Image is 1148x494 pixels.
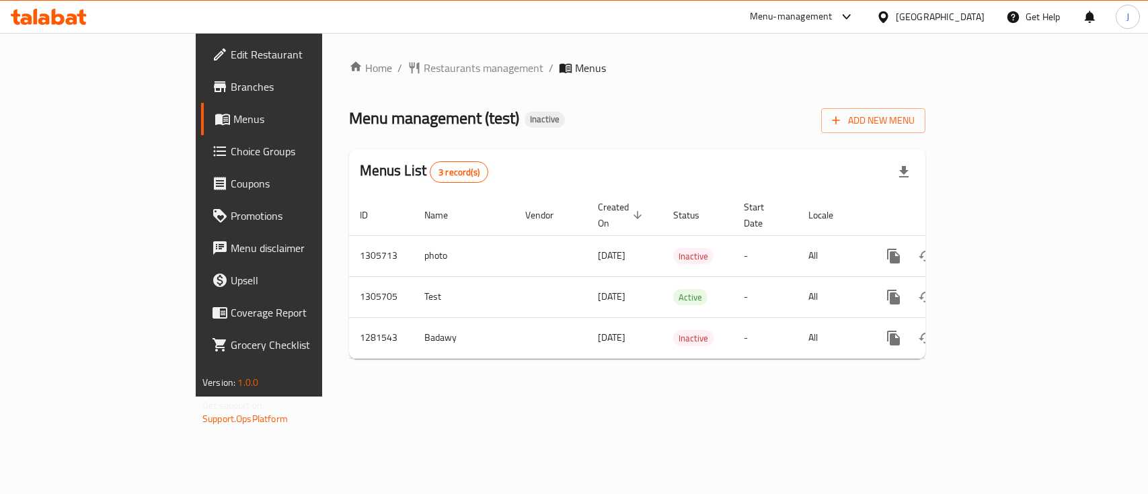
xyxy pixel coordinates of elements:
a: Support.OpsPlatform [202,410,288,427]
li: / [397,60,402,76]
a: Promotions [201,200,387,232]
a: Menus [201,103,387,135]
span: Coupons [231,175,377,192]
a: Upsell [201,264,387,296]
button: Change Status [910,240,942,272]
div: Inactive [525,112,565,128]
a: Grocery Checklist [201,329,387,361]
div: Total records count [430,161,488,183]
button: Add New Menu [821,108,925,133]
a: Branches [201,71,387,103]
span: Edit Restaurant [231,46,377,63]
button: Change Status [910,281,942,313]
span: Menus [233,111,377,127]
span: Get support on: [202,397,264,414]
span: Inactive [673,249,714,264]
a: Menu disclaimer [201,232,387,264]
span: 3 record(s) [430,166,488,179]
div: [GEOGRAPHIC_DATA] [896,9,985,24]
td: All [798,235,867,276]
span: ID [360,207,385,223]
span: Inactive [673,331,714,346]
span: Restaurants management [424,60,543,76]
a: Coverage Report [201,296,387,329]
span: Menu disclaimer [231,240,377,256]
td: - [733,235,798,276]
span: [DATE] [598,247,625,264]
td: All [798,276,867,317]
a: Coupons [201,167,387,200]
div: Export file [888,156,920,188]
span: Choice Groups [231,143,377,159]
span: Status [673,207,717,223]
span: Promotions [231,208,377,224]
span: Grocery Checklist [231,337,377,353]
td: All [798,317,867,358]
span: Coverage Report [231,304,377,321]
span: Start Date [744,199,781,231]
td: - [733,276,798,317]
span: 1.0.0 [237,374,258,391]
span: [DATE] [598,329,625,346]
span: Active [673,290,707,305]
button: more [878,281,910,313]
table: enhanced table [349,195,1018,359]
span: Locale [808,207,851,223]
button: Change Status [910,322,942,354]
span: J [1126,9,1129,24]
h2: Menus List [360,161,488,183]
th: Actions [867,195,1018,236]
span: Inactive [525,114,565,125]
button: more [878,240,910,272]
li: / [549,60,553,76]
div: Menu-management [750,9,833,25]
span: Add New Menu [832,112,915,129]
button: more [878,322,910,354]
nav: breadcrumb [349,60,925,76]
span: Vendor [525,207,571,223]
div: Inactive [673,330,714,346]
div: Inactive [673,248,714,264]
span: Created On [598,199,646,231]
td: Badawy [414,317,514,358]
span: Menus [575,60,606,76]
span: Name [424,207,465,223]
a: Restaurants management [408,60,543,76]
span: Branches [231,79,377,95]
div: Active [673,289,707,305]
a: Edit Restaurant [201,38,387,71]
span: Upsell [231,272,377,288]
td: photo [414,235,514,276]
span: [DATE] [598,288,625,305]
span: Menu management ( test ) [349,103,519,133]
td: - [733,317,798,358]
a: Choice Groups [201,135,387,167]
td: Test [414,276,514,317]
span: Version: [202,374,235,391]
